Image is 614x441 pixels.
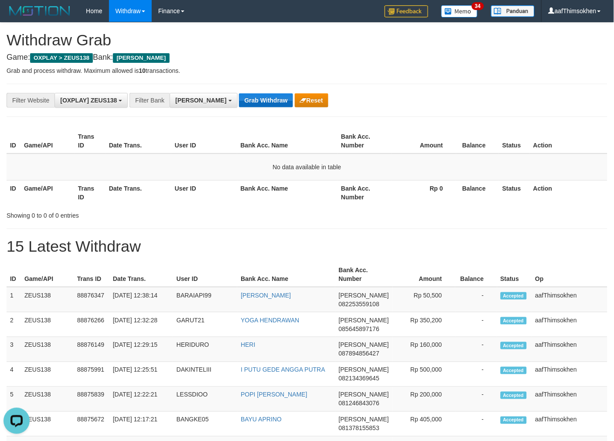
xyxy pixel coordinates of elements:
td: Rp 350,200 [392,312,455,337]
span: Accepted [501,342,527,349]
img: MOTION_logo.png [7,4,73,17]
button: [PERSON_NAME] [170,93,237,108]
span: Copy 081378155853 to clipboard [339,425,379,432]
td: Rp 50,500 [392,287,455,312]
th: Balance [455,262,497,287]
td: GARUT21 [173,312,237,337]
td: - [455,337,497,362]
div: Filter Bank [130,93,170,108]
h1: Withdraw Grab [7,31,607,49]
th: Bank Acc. Number [338,129,392,154]
td: Rp 405,000 [392,412,455,437]
th: Balance [456,129,499,154]
td: - [455,362,497,387]
span: Copy 085645897176 to clipboard [339,325,379,332]
span: 34 [472,2,484,10]
td: ZEUS138 [21,412,74,437]
td: [DATE] 12:29:15 [109,337,173,362]
td: aafThimsokhen [532,312,607,337]
th: Trans ID [74,262,109,287]
th: Date Trans. [109,262,173,287]
th: Bank Acc. Number [335,262,392,287]
th: Game/API [21,262,74,287]
span: [PERSON_NAME] [339,317,389,324]
th: User ID [171,129,237,154]
a: YOGA HENDRAWAN [241,317,299,324]
a: [PERSON_NAME] [241,292,291,299]
span: [PERSON_NAME] [339,416,389,423]
button: [OXPLAY] ZEUS138 [55,93,128,108]
td: ZEUS138 [21,362,74,387]
td: 5 [7,387,21,412]
p: Grab and process withdraw. Maximum allowed is transactions. [7,66,607,75]
td: ZEUS138 [21,337,74,362]
div: Filter Website [7,93,55,108]
h1: 15 Latest Withdraw [7,238,607,255]
td: 88875672 [74,412,109,437]
span: Accepted [501,367,527,374]
img: panduan.png [491,5,535,17]
td: aafThimsokhen [532,362,607,387]
td: [DATE] 12:32:28 [109,312,173,337]
th: ID [7,180,20,205]
button: Reset [295,93,328,107]
th: User ID [171,180,237,205]
td: [DATE] 12:25:51 [109,362,173,387]
th: User ID [173,262,237,287]
td: DAKINTELIII [173,362,237,387]
th: Balance [456,180,499,205]
td: 88876347 [74,287,109,312]
th: Op [532,262,607,287]
span: Copy 087894856427 to clipboard [339,350,379,357]
span: [PERSON_NAME] [339,292,389,299]
td: aafThimsokhen [532,412,607,437]
td: 1 [7,287,21,312]
a: BAYU APRINO [241,416,282,423]
th: Amount [392,129,456,154]
span: Copy 082134369645 to clipboard [339,375,379,382]
span: [PERSON_NAME] [339,342,389,349]
td: BANGKE05 [173,412,237,437]
span: [PERSON_NAME] [339,366,389,373]
th: Amount [392,262,455,287]
th: Action [530,180,607,205]
td: aafThimsokhen [532,287,607,312]
span: [PERSON_NAME] [175,97,226,104]
th: Trans ID [75,129,106,154]
td: 88876266 [74,312,109,337]
span: Accepted [501,392,527,399]
td: BARAIAPI99 [173,287,237,312]
th: Status [499,129,530,154]
span: Copy 082253559108 to clipboard [339,301,379,308]
th: Bank Acc. Name [237,180,338,205]
th: Date Trans. [106,180,171,205]
span: [PERSON_NAME] [339,391,389,398]
td: LESSDIOO [173,387,237,412]
td: 88875991 [74,362,109,387]
button: Open LiveChat chat widget [3,3,30,30]
th: Status [499,180,530,205]
td: - [455,387,497,412]
th: Date Trans. [106,129,171,154]
span: Accepted [501,417,527,424]
td: - [455,312,497,337]
th: Bank Acc. Number [338,180,392,205]
td: 88875839 [74,387,109,412]
th: Bank Acc. Name [237,129,338,154]
td: [DATE] 12:22:21 [109,387,173,412]
button: Grab Withdraw [239,93,293,107]
td: [DATE] 12:17:21 [109,412,173,437]
img: Feedback.jpg [385,5,428,17]
td: HERIDURO [173,337,237,362]
span: Copy 081246843076 to clipboard [339,400,379,407]
strong: 10 [139,67,146,74]
td: Rp 160,000 [392,337,455,362]
td: 88876149 [74,337,109,362]
span: [PERSON_NAME] [113,53,169,63]
td: Rp 500,000 [392,362,455,387]
th: Status [497,262,532,287]
a: POPI [PERSON_NAME] [241,391,307,398]
div: Showing 0 to 0 of 0 entries [7,208,249,220]
span: Accepted [501,317,527,325]
span: [OXPLAY] ZEUS138 [60,97,117,104]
